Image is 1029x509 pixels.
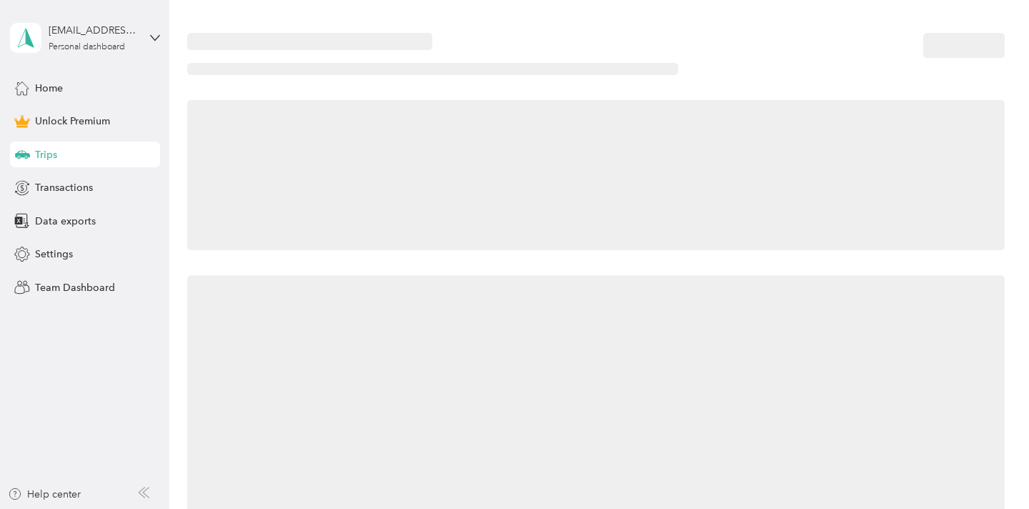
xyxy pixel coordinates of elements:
[49,23,138,38] div: [EMAIL_ADDRESS][DOMAIN_NAME]
[35,247,73,262] span: Settings
[35,214,96,229] span: Data exports
[35,147,57,162] span: Trips
[35,114,110,129] span: Unlock Premium
[49,43,125,51] div: Personal dashboard
[35,280,115,295] span: Team Dashboard
[35,81,63,96] span: Home
[35,180,93,195] span: Transactions
[8,487,81,502] button: Help center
